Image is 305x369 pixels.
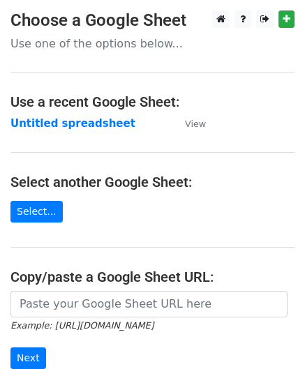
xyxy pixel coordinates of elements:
h4: Use a recent Google Sheet: [10,93,295,110]
h4: Copy/paste a Google Sheet URL: [10,269,295,285]
p: Use one of the options below... [10,36,295,51]
a: Untitled spreadsheet [10,117,135,130]
small: View [185,119,206,129]
input: Paste your Google Sheet URL here [10,291,288,317]
small: Example: [URL][DOMAIN_NAME] [10,320,154,331]
input: Next [10,347,46,369]
h3: Choose a Google Sheet [10,10,295,31]
a: View [171,117,206,130]
h4: Select another Google Sheet: [10,174,295,190]
a: Select... [10,201,63,223]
